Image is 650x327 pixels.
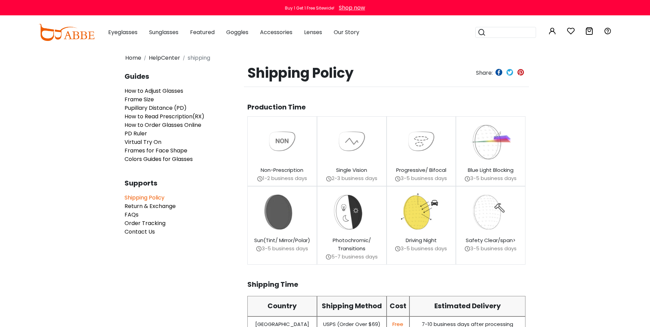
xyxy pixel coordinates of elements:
[188,54,210,62] a: shipping
[326,176,332,181] img: 1678259300789.svg
[251,193,313,229] img: 1678259843454.svg
[125,211,139,219] a: FAQs
[460,123,522,160] img: 1678259779999.svg
[339,3,365,12] div: Shop now
[334,28,359,36] span: Our Story
[125,121,201,129] a: How to Order Glasses Online
[390,302,406,310] span: Cost
[495,69,502,76] img: facebook
[321,193,383,229] img: 1678259932522.svg
[125,194,164,202] a: Shipping Policy
[261,166,303,174] span: Non-Prescription
[470,175,517,182] span: 3-5 business days
[262,245,308,252] span: 3-5 business days
[321,123,383,160] img: 1678259610232.svg
[332,175,377,182] span: 2-3 business days
[244,65,434,81] span: Shipping Policy
[254,237,310,244] span: Sun(Tint/ Mirror/Polar)
[125,73,247,80] span: Guides
[395,176,401,181] img: 1678259300789.svg
[257,176,263,181] img: 1678259300789.svg
[396,166,446,174] span: Progressive/ Bifocal
[460,193,522,229] img: 1678260140528.svg
[390,193,452,229] img: 1678260045385.svg
[506,69,513,76] img: twitter
[468,166,514,174] span: Blue Light Blocking
[401,175,447,182] span: 3-5 business days
[465,176,470,181] img: 1678259300789.svg
[263,175,307,182] span: 1-2 business days
[406,237,437,244] span: Driving Night
[125,95,154,103] a: Frame Size
[125,228,155,236] a: Contact Us
[125,104,187,112] a: Pupillary Distance (PD)
[125,51,526,65] nav: breadcrumb
[251,123,313,160] img: 1678259533248.svg
[434,302,501,310] span: Estimated Delivery
[125,147,187,154] a: Frames for Face Shape
[268,302,297,310] span: Country
[149,54,180,62] a: HelpCenter
[256,246,262,251] img: 1678259300789.svg
[476,69,493,77] span: Share:
[125,113,204,120] a: How to Read Prescription(RX)
[336,166,367,174] span: Single Vision
[326,254,331,259] img: 1678259300789.svg
[149,28,178,36] span: Sunglasses
[335,4,365,12] a: Shop now
[304,28,322,36] span: Lenses
[466,237,516,244] span: Safety Clear/span>
[395,246,401,251] img: 1678259300789.svg
[285,5,334,11] div: Buy 1 Get 1 Free Sitewide!
[247,103,526,111] p: Production Time
[125,54,141,62] a: Home
[190,28,215,36] span: Featured
[125,155,193,163] a: Colors Guides for Glasses
[517,69,524,76] img: pinterest
[125,130,147,137] a: PD Ruler
[390,123,452,160] img: 1678259674576.svg
[470,245,517,252] span: 3-5 business days
[322,302,382,310] span: Shipping Method
[331,253,378,260] span: 5-7 business days
[125,87,183,95] a: How to Adjust Glasses
[125,180,247,187] span: Supports
[108,28,138,36] span: Eyeglasses
[39,24,95,41] img: abbeglasses.com
[125,202,176,210] a: Return & Exchange
[226,28,248,36] span: Goggles
[260,28,292,36] span: Accessories
[333,237,371,252] span: Photochromic/ Transitions
[465,246,470,251] img: 1678259300789.svg
[247,281,526,288] span: Shipping Time
[125,219,165,227] a: Order Tracking
[401,245,447,252] span: 3-5 business days
[125,138,161,146] a: Virtual Try On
